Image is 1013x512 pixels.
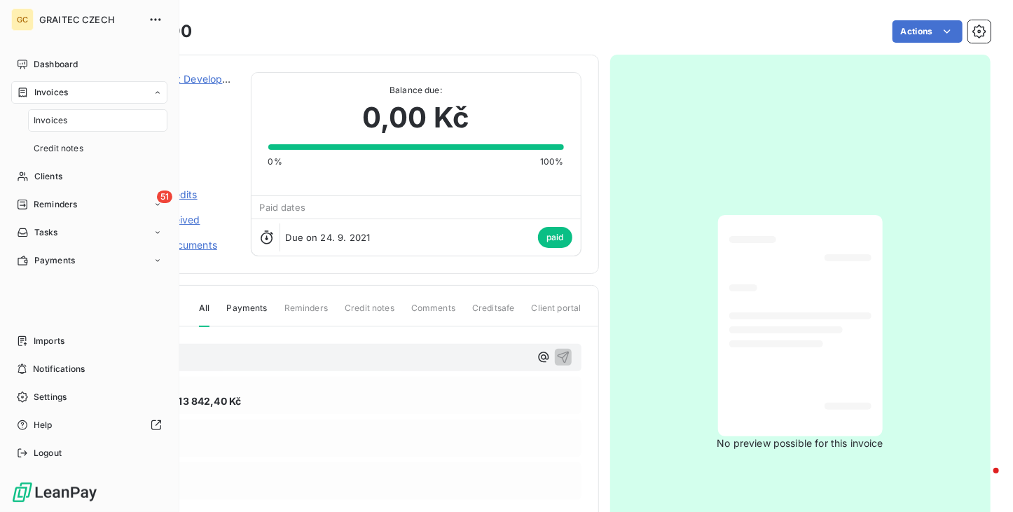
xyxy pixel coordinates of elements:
[34,198,77,211] span: Reminders
[11,481,98,504] img: Logo LeanPay
[110,73,268,85] a: Hellada Project Development, a.s.
[268,84,564,97] span: Balance due:
[260,202,306,213] span: Paid dates
[34,114,67,127] span: Invoices
[345,302,394,326] span: Credit notes
[472,302,515,326] span: Creditsafe
[34,58,78,71] span: Dashboard
[199,302,209,327] span: All
[157,191,172,203] span: 51
[362,97,469,139] span: 0,00 Kč
[34,142,83,155] span: Credit notes
[11,8,34,31] div: GC
[34,419,53,431] span: Help
[34,391,67,403] span: Settings
[286,232,371,243] span: Due on 24. 9. 2021
[34,226,58,239] span: Tasks
[411,302,455,326] span: Comments
[717,436,883,450] span: No preview possible for this invoice
[34,170,62,183] span: Clients
[34,335,64,347] span: Imports
[39,14,140,25] span: GRAITEC CZECH
[11,414,167,436] a: Help
[538,227,572,248] span: paid
[226,302,267,326] span: Payments
[965,464,999,498] iframe: Intercom live chat
[34,447,62,459] span: Logout
[34,254,75,267] span: Payments
[893,20,963,43] button: Actions
[540,155,564,168] span: 100%
[178,394,241,408] span: 13 842,40 Kč
[33,363,85,375] span: Notifications
[284,302,328,326] span: Reminders
[34,86,68,99] span: Invoices
[532,302,581,326] span: Client portal
[268,155,282,168] span: 0%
